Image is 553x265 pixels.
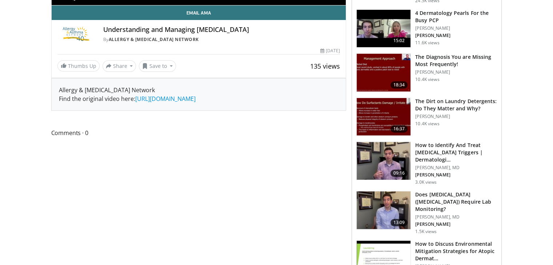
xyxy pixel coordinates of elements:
[57,26,95,43] img: Allergy & Asthma Network
[356,191,497,235] a: 13:09 Does [MEDICAL_DATA] ([MEDICAL_DATA]) Require Lab Monitoring? [PERSON_NAME], MD [PERSON_NAME...
[357,191,410,229] img: fd89c53e-6ea9-48f2-8f52-dfeea0635078.150x105_q85_crop-smart_upscale.jpg
[103,36,340,43] div: By
[415,240,497,262] h3: How to Discuss Environmental Mitigation Strategies for Atopic Dermat…
[390,37,408,44] span: 15:02
[135,95,196,103] a: [URL][DOMAIN_NAME]
[390,170,408,177] span: 09:16
[415,114,497,119] p: [PERSON_NAME]
[390,219,408,226] span: 13:09
[52,5,346,20] a: Email Ama
[356,142,497,185] a: 09:16 How to Identify And Treat [MEDICAL_DATA] Triggers | Dermatologi… [PERSON_NAME], MD [PERSON_...
[415,214,497,220] p: [PERSON_NAME], MD
[356,9,497,48] a: 15:02 4 Dermatology Pearls For the Busy PCP [PERSON_NAME] [PERSON_NAME] 11.6K views
[103,26,340,34] h4: Understanding and Managing [MEDICAL_DATA]
[415,165,497,171] p: [PERSON_NAME], MD
[415,229,437,235] p: 1.5K views
[415,121,439,127] p: 10.4K views
[415,33,497,38] p: [PERSON_NAME]
[415,69,497,75] p: [PERSON_NAME]
[415,98,497,112] h3: The Dirt on Laundry Detergents: Do They Matter and Why?
[357,142,410,180] img: 3db00e11-6a5a-4dbe-a57e-2e33d10c110c.150x105_q85_crop-smart_upscale.jpg
[103,60,136,72] button: Share
[415,172,497,178] p: [PERSON_NAME]
[390,81,408,89] span: 18:34
[415,142,497,163] h3: How to Identify And Treat [MEDICAL_DATA] Triggers | Dermatologi…
[415,9,497,24] h3: 4 Dermatology Pearls For the Busy PCP
[390,125,408,132] span: 16:37
[109,36,199,42] a: Allergy & [MEDICAL_DATA] Network
[310,62,340,70] span: 135 views
[415,40,439,46] p: 11.6K views
[356,53,497,92] a: 18:34 The Diagnosis You are Missing Most Frequently! [PERSON_NAME] 10.4K views
[357,10,410,48] img: 04c704bc-886d-4395-b463-610399d2ca6d.150x105_q85_crop-smart_upscale.jpg
[415,53,497,68] h3: The Diagnosis You are Missing Most Frequently!
[320,48,340,54] div: [DATE]
[415,221,497,227] p: [PERSON_NAME]
[415,77,439,82] p: 10.4K views
[356,98,497,136] a: 16:37 The Dirt on Laundry Detergents: Do They Matter and Why? [PERSON_NAME] 10.4K views
[415,179,437,185] p: 3.0K views
[57,60,100,72] a: Thumbs Up
[139,60,176,72] button: Save to
[51,128,346,138] span: Comments 0
[357,54,410,91] img: 52a0b0fc-6587-4d56-b82d-d28da2c4b41b.150x105_q85_crop-smart_upscale.jpg
[415,25,497,31] p: [PERSON_NAME]
[415,191,497,213] h3: Does [MEDICAL_DATA] ([MEDICAL_DATA]) Require Lab Monitoring?
[357,98,410,136] img: 7ae38220-1079-4581-b804-9f95799b0f25.150x105_q85_crop-smart_upscale.jpg
[59,86,339,103] div: Allergy & [MEDICAL_DATA] Network Find the original video here:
